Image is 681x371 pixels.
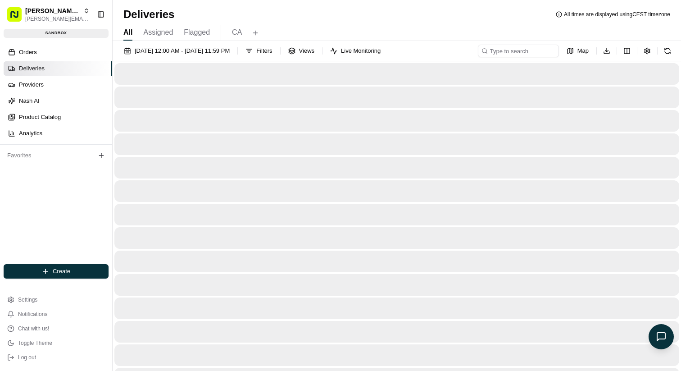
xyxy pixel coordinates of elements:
[326,45,385,57] button: Live Monitoring
[18,354,36,361] span: Log out
[4,351,109,364] button: Log out
[19,129,42,137] span: Analytics
[4,337,109,349] button: Toggle Theme
[25,6,80,15] button: [PERSON_NAME] Org
[4,322,109,335] button: Chat with us!
[123,27,132,38] span: All
[4,61,112,76] a: Deliveries
[18,296,37,303] span: Settings
[4,126,112,141] a: Analytics
[143,27,173,38] span: Assigned
[4,264,109,279] button: Create
[4,45,112,60] a: Orders
[341,47,381,55] span: Live Monitoring
[120,45,234,57] button: [DATE] 12:00 AM - [DATE] 11:59 PM
[123,7,174,22] h1: Deliveries
[4,78,112,92] a: Providers
[577,47,589,55] span: Map
[564,11,670,18] span: All times are displayed using CEST timezone
[19,48,37,56] span: Orders
[19,64,45,73] span: Deliveries
[18,311,47,318] span: Notifications
[478,45,559,57] input: Type to search
[649,324,674,349] button: Open chat
[256,47,272,55] span: Filters
[19,97,40,105] span: Nash AI
[25,15,90,23] button: [PERSON_NAME][EMAIL_ADDRESS][DOMAIN_NAME]
[4,293,109,306] button: Settings
[241,45,276,57] button: Filters
[284,45,318,57] button: Views
[18,325,49,332] span: Chat with us!
[18,339,52,347] span: Toggle Theme
[563,45,593,57] button: Map
[184,27,210,38] span: Flagged
[232,27,242,38] span: CA
[53,267,70,275] span: Create
[4,308,109,321] button: Notifications
[4,94,112,108] a: Nash AI
[135,47,230,55] span: [DATE] 12:00 AM - [DATE] 11:59 PM
[4,110,112,124] a: Product Catalog
[19,113,61,121] span: Product Catalog
[4,4,93,25] button: [PERSON_NAME] Org[PERSON_NAME][EMAIL_ADDRESS][DOMAIN_NAME]
[4,29,109,38] div: sandbox
[4,148,109,163] div: Favorites
[661,45,674,57] button: Refresh
[299,47,314,55] span: Views
[19,81,44,89] span: Providers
